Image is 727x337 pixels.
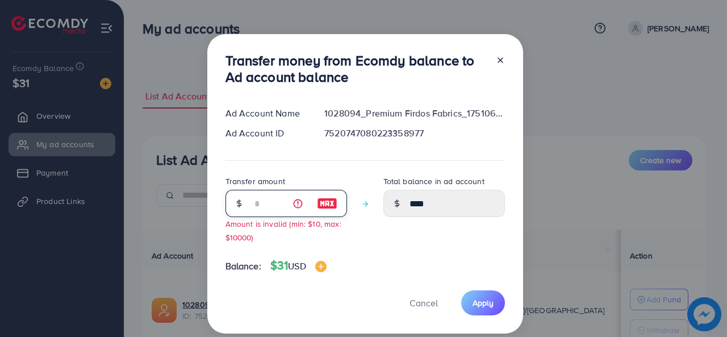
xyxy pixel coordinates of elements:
label: Total balance in ad account [383,176,484,187]
span: Cancel [410,297,438,309]
div: Ad Account ID [216,127,316,140]
span: Apply [473,297,494,309]
img: image [315,261,327,272]
small: Amount is invalid (min: $10, max: $10000) [225,218,341,242]
span: USD [288,260,306,272]
span: Balance: [225,260,261,273]
h3: Transfer money from Ecomdy balance to Ad account balance [225,52,487,85]
button: Apply [461,290,505,315]
div: 7520747080223358977 [315,127,513,140]
button: Cancel [395,290,452,315]
img: image [317,197,337,210]
label: Transfer amount [225,176,285,187]
div: Ad Account Name [216,107,316,120]
h4: $31 [270,259,327,273]
div: 1028094_Premium Firdos Fabrics_1751060404003 [315,107,513,120]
